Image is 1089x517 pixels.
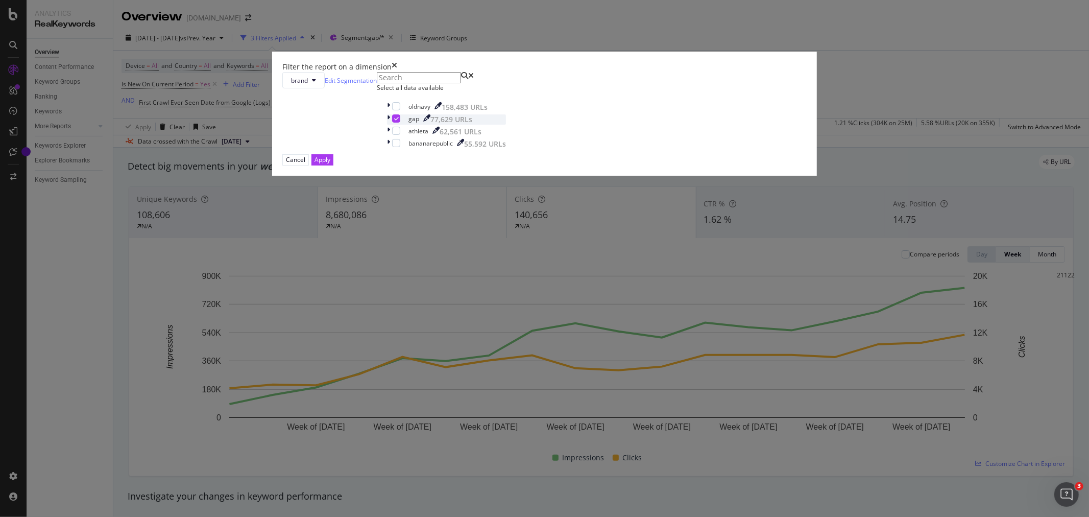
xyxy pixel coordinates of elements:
[440,127,481,137] div: 62,561 URLs
[314,155,330,164] div: Apply
[1075,482,1083,490] span: 3
[392,62,397,72] div: times
[408,139,453,148] div: bananarepublic
[442,102,488,112] div: 158,483 URLs
[430,114,472,125] div: 77,629 URLs
[282,72,325,88] button: brand
[311,154,333,165] button: Apply
[1054,482,1079,507] iframe: Intercom live chat
[408,102,430,111] div: oldnavy
[291,76,308,85] span: brand
[286,155,305,164] div: Cancel
[282,154,309,165] button: Cancel
[272,52,817,175] div: modal
[408,114,419,123] div: gap
[408,127,428,135] div: athleta
[377,83,516,92] div: Select all data available
[377,72,461,83] input: Search
[464,139,506,149] div: 55,592 URLs
[325,75,377,86] a: Edit Segmentation
[282,62,392,72] div: Filter the report on a dimension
